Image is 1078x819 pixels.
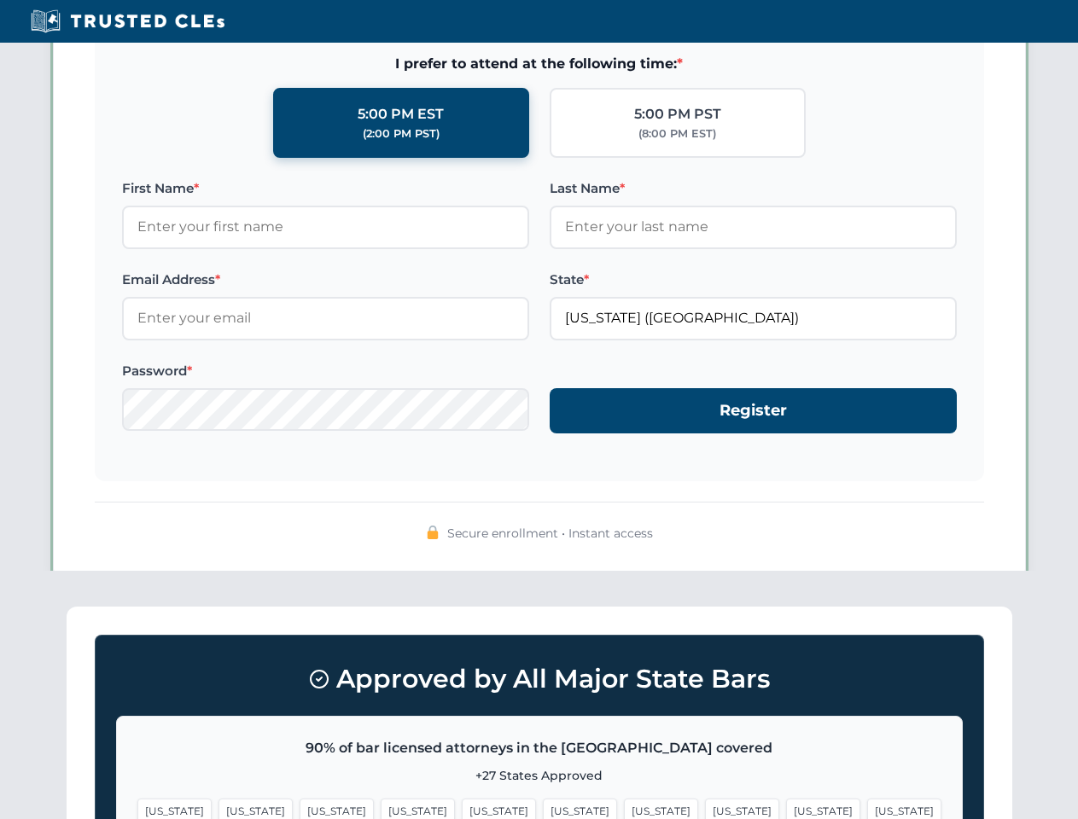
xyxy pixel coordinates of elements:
[550,388,957,433] button: Register
[122,297,529,340] input: Enter your email
[550,270,957,290] label: State
[550,297,957,340] input: Florida (FL)
[116,656,963,702] h3: Approved by All Major State Bars
[550,178,957,199] label: Last Name
[137,766,941,785] p: +27 States Approved
[122,178,529,199] label: First Name
[638,125,716,142] div: (8:00 PM EST)
[122,361,529,381] label: Password
[358,103,444,125] div: 5:00 PM EST
[634,103,721,125] div: 5:00 PM PST
[550,206,957,248] input: Enter your last name
[426,526,440,539] img: 🔒
[122,53,957,75] span: I prefer to attend at the following time:
[137,737,941,759] p: 90% of bar licensed attorneys in the [GEOGRAPHIC_DATA] covered
[447,524,653,543] span: Secure enrollment • Instant access
[122,206,529,248] input: Enter your first name
[26,9,230,34] img: Trusted CLEs
[363,125,440,142] div: (2:00 PM PST)
[122,270,529,290] label: Email Address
